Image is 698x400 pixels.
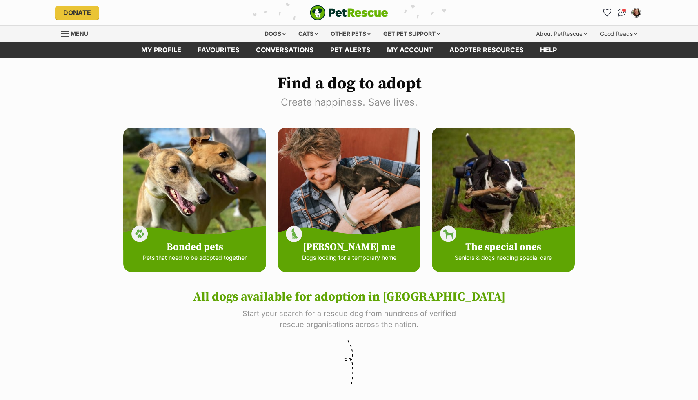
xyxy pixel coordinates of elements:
p: Seniors & dogs needing special care [442,253,565,262]
div: Get pet support [378,26,446,42]
a: Conversations [615,6,628,19]
h4: [PERSON_NAME] me [288,242,410,253]
div: About PetRescue [530,26,593,42]
p: Start your search for a rescue dog from hundreds of verified rescue organisations across the nation. [231,308,467,330]
span: Menu [71,30,88,37]
p: Create happiness. Save lives. [61,95,637,110]
img: dog-icon-9313adf90434caa40bfe3b267f8cdb536fabc51becc7e4e1871fbb1b0423b4ff.svg [440,225,457,242]
a: Bonded pets Pets that need to be adopted together [123,128,266,272]
a: My account [379,42,441,58]
a: Donate [55,6,99,20]
h4: Bonded pets [133,242,256,253]
div: Cats [293,26,324,42]
img: chat-41dd97257d64d25036548639549fe6c8038ab92f7586957e7f3b1b290dea8141.svg [618,9,626,17]
a: Pet alerts [322,42,379,58]
a: PetRescue [310,5,388,20]
h4: The special ones [442,242,565,253]
a: Favourites [189,42,248,58]
img: foster-icon-86d20cb338e9511583ef8537788efa7dd3afce5825c3996ef4cd0808cb954894.svg [286,225,302,242]
img: special-3d9b6f612bfec360051452426605879251ebf06e2ecb88e30bfb5adf4dcd1c03.jpg [432,128,577,250]
img: foster-ec921567d319eec529ff9f57a306ae270f5a703abf27464e9da9f131ff16d9b7.jpg [278,128,422,241]
div: Other pets [325,26,376,42]
img: logo-e224e6f780fb5917bec1dbf3a21bbac754714ae5b6737aabdf751b685950b380.svg [310,5,388,20]
p: Pets that need to be adopted together [133,253,256,262]
button: My account [630,6,643,19]
a: Adopter resources [441,42,532,58]
div: Good Reads [594,26,643,42]
p: Dogs looking for a temporary home [288,253,410,262]
ul: Account quick links [600,6,643,19]
h1: Find a dog to adopt [61,74,637,93]
a: Menu [61,26,94,40]
a: conversations [248,42,322,58]
h2: All dogs available for adoption in [GEOGRAPHIC_DATA] [61,288,637,306]
img: squiggle-db15b0bacbdfd15e4a9a24da79bb69ebeace92753a0218ce96ed1e2689165726.svg [341,340,357,387]
div: Dogs [259,26,291,42]
a: The special ones Seniors & dogs needing special care [432,128,575,272]
a: [PERSON_NAME] me Dogs looking for a temporary home [278,128,420,272]
img: bonded-dogs-b006315c31c9b211bb1e7e9a714ecad40fdd18a14aeab739730c78b7e0014a72.jpg [123,128,268,250]
a: Favourites [600,6,614,19]
a: My profile [133,42,189,58]
img: christine gentilcore profile pic [632,9,640,17]
img: paw-icon-84bed77d09fb914cffc251078622fb7369031ab84d2fe38dee63048d704678be.svg [131,225,148,242]
a: Help [532,42,565,58]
